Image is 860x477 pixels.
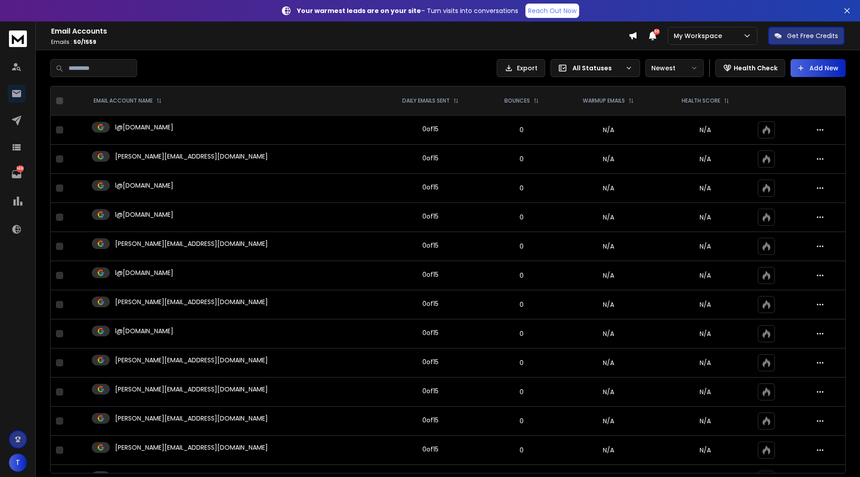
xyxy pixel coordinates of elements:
[9,30,27,47] img: logo
[8,165,26,183] a: 1461
[682,97,720,104] p: HEALTH SCORE
[73,38,96,46] span: 50 / 1559
[528,6,576,15] p: Reach Out Now
[559,436,658,465] td: N/A
[664,417,747,425] p: N/A
[9,454,27,472] button: T
[115,385,268,394] p: [PERSON_NAME][EMAIL_ADDRESS][DOMAIN_NAME]
[559,261,658,290] td: N/A
[115,356,268,365] p: [PERSON_NAME][EMAIL_ADDRESS][DOMAIN_NAME]
[664,446,747,455] p: N/A
[664,300,747,309] p: N/A
[490,155,553,163] p: 0
[115,123,173,132] p: l@[DOMAIN_NAME]
[572,64,622,73] p: All Statuses
[525,4,579,18] a: Reach Out Now
[559,174,658,203] td: N/A
[17,165,24,172] p: 1461
[559,378,658,407] td: N/A
[664,125,747,134] p: N/A
[115,297,268,306] p: [PERSON_NAME][EMAIL_ADDRESS][DOMAIN_NAME]
[490,417,553,425] p: 0
[504,97,530,104] p: BOUNCES
[490,184,553,193] p: 0
[664,155,747,163] p: N/A
[94,97,162,104] div: EMAIL ACCOUNT NAME
[422,241,439,250] div: 0 of 15
[297,6,518,15] p: – Turn visits into conversations
[422,328,439,337] div: 0 of 15
[402,97,450,104] p: DAILY EMAILS SENT
[115,152,268,161] p: [PERSON_NAME][EMAIL_ADDRESS][DOMAIN_NAME]
[490,300,553,309] p: 0
[115,443,268,452] p: [PERSON_NAME][EMAIL_ADDRESS][DOMAIN_NAME]
[422,416,439,425] div: 0 of 15
[490,329,553,338] p: 0
[664,387,747,396] p: N/A
[664,242,747,251] p: N/A
[422,154,439,163] div: 0 of 15
[654,29,660,35] span: 50
[490,125,553,134] p: 0
[734,64,778,73] p: Health Check
[297,6,421,15] strong: Your warmest leads are on your site
[664,184,747,193] p: N/A
[115,414,268,423] p: [PERSON_NAME][EMAIL_ADDRESS][DOMAIN_NAME]
[422,299,439,308] div: 0 of 15
[559,203,658,232] td: N/A
[115,239,268,248] p: [PERSON_NAME][EMAIL_ADDRESS][DOMAIN_NAME]
[664,329,747,338] p: N/A
[497,59,545,77] button: Export
[51,26,628,37] h1: Email Accounts
[422,183,439,192] div: 0 of 15
[422,212,439,221] div: 0 of 15
[768,27,844,45] button: Get Free Credits
[115,210,173,219] p: l@[DOMAIN_NAME]
[559,232,658,261] td: N/A
[422,445,439,454] div: 0 of 15
[490,271,553,280] p: 0
[664,271,747,280] p: N/A
[559,116,658,145] td: N/A
[115,181,173,190] p: l@[DOMAIN_NAME]
[422,357,439,366] div: 0 of 15
[115,268,173,277] p: l@[DOMAIN_NAME]
[115,327,173,335] p: l@[DOMAIN_NAME]
[559,319,658,348] td: N/A
[490,446,553,455] p: 0
[664,358,747,367] p: N/A
[715,59,785,77] button: Health Check
[559,145,658,174] td: N/A
[490,242,553,251] p: 0
[422,387,439,395] div: 0 of 15
[422,270,439,279] div: 0 of 15
[490,213,553,222] p: 0
[559,348,658,378] td: N/A
[645,59,704,77] button: Newest
[791,59,846,77] button: Add New
[490,358,553,367] p: 0
[787,31,838,40] p: Get Free Credits
[422,125,439,133] div: 0 of 15
[583,97,625,104] p: WARMUP EMAILS
[559,407,658,436] td: N/A
[664,213,747,222] p: N/A
[51,39,628,46] p: Emails :
[674,31,726,40] p: My Workspace
[490,387,553,396] p: 0
[559,290,658,319] td: N/A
